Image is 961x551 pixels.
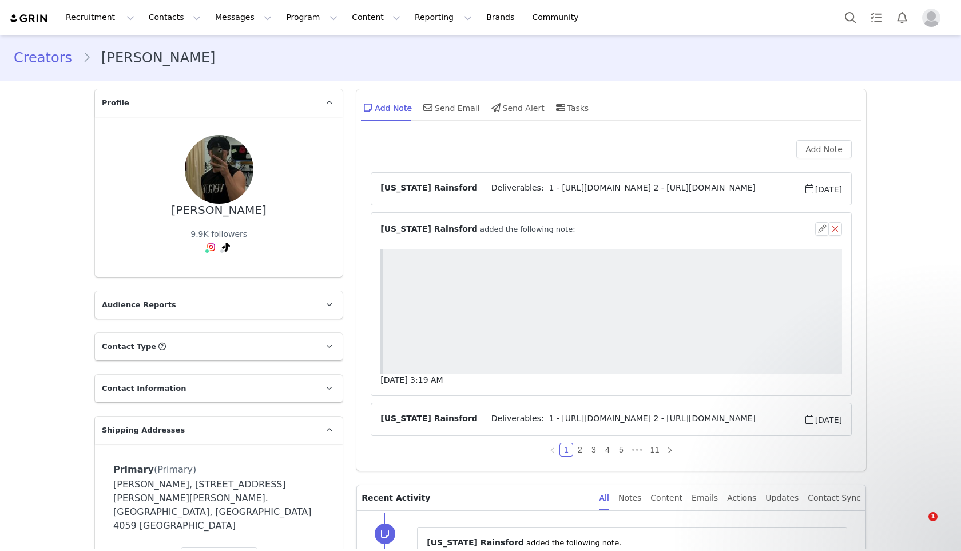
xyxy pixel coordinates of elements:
i: icon: right [666,447,673,454]
span: [US_STATE] Rainsford [380,224,478,233]
div: 9.9K followers [190,228,247,240]
li: 11 [646,443,664,457]
button: Content [345,5,407,30]
div: Emails [692,485,718,511]
button: Search [838,5,863,30]
span: Shipping Addresses [102,425,185,436]
a: 5 [615,443,628,456]
li: Next 5 Pages [628,443,646,457]
span: [US_STATE] Rainsford [380,413,478,426]
div: Send Alert [489,94,545,121]
a: 1 [560,443,573,456]
div: [PERSON_NAME], [STREET_ADDRESS][PERSON_NAME][PERSON_NAME]. [GEOGRAPHIC_DATA], [GEOGRAPHIC_DATA] 4... [113,478,324,533]
span: Profile [102,97,129,109]
div: Send Email [421,94,480,121]
button: Recruitment [59,5,141,30]
li: Previous Page [546,443,559,457]
button: Program [279,5,344,30]
li: 4 [601,443,614,457]
a: 3 [587,443,600,456]
p: ⁨ ⁩ ⁨added⁩ the following note. [427,537,837,549]
li: 5 [614,443,628,457]
iframe: Intercom notifications message [721,440,950,520]
span: Contact Information [102,383,186,394]
div: [PERSON_NAME] [172,204,267,217]
li: 1 [559,443,573,457]
span: ⁨ ⁩ added the following note: [380,223,575,235]
iframe: Intercom live chat [905,512,932,540]
span: [DATE] [804,413,842,426]
a: Creators [14,47,82,68]
a: 2 [574,443,586,456]
img: placeholder-profile.jpg [922,9,940,27]
button: Contacts [142,5,208,30]
img: grin logo [9,13,49,24]
div: Tasks [554,94,589,121]
span: 1 [928,512,938,521]
a: Brands [479,5,525,30]
div: All [599,485,609,511]
img: instagram.svg [207,243,216,252]
div: Content [650,485,682,511]
button: Reporting [408,5,479,30]
img: d1720182-2452-455f-b5e1-52fb338183b6.jpg [185,135,253,204]
div: Add Note [361,94,412,121]
span: (Primary) [154,464,196,475]
span: ••• [628,443,646,457]
a: Community [526,5,591,30]
span: [US_STATE] Rainsford [427,538,524,547]
a: Tasks [864,5,889,30]
span: [US_STATE] Rainsford [380,182,478,196]
p: Recent Activity [362,485,590,510]
span: [DATE] 3:19 AM [380,375,443,384]
span: Primary [113,464,154,475]
div: Notes [618,485,641,511]
button: Add Note [796,140,852,158]
a: 4 [601,443,614,456]
li: 2 [573,443,587,457]
span: Deliverables: 1 - [URL][DOMAIN_NAME] 2 - [URL][DOMAIN_NAME] [478,182,804,196]
span: Deliverables: 1 - [URL][DOMAIN_NAME] 2 - [URL][DOMAIN_NAME] [478,413,804,426]
i: icon: left [549,447,556,454]
li: Next Page [663,443,677,457]
a: 11 [647,443,663,456]
button: Profile [915,9,952,27]
span: Contact Type [102,341,156,352]
span: [DATE] [804,182,842,196]
span: Audience Reports [102,299,176,311]
button: Messages [208,5,279,30]
button: Notifications [889,5,915,30]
